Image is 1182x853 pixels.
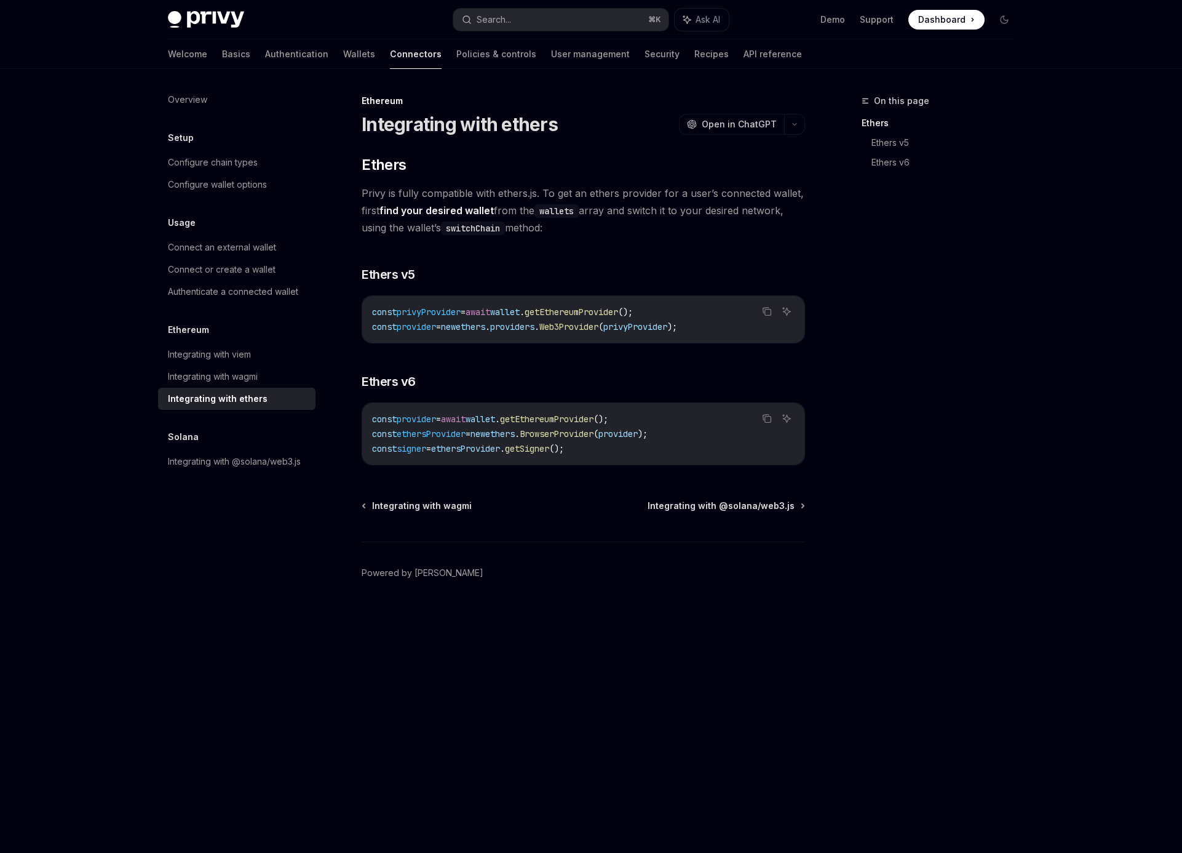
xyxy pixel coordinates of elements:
a: Basics [222,39,250,69]
span: new [441,321,456,332]
div: Integrating with wagmi [168,369,258,384]
span: (); [593,414,608,425]
span: getEthereumProvider [500,414,593,425]
div: Overview [168,92,207,107]
div: Connect or create a wallet [168,262,276,277]
span: signer [397,443,426,454]
div: Configure chain types [168,155,258,170]
span: ⌘ K [648,15,661,25]
a: User management [551,39,630,69]
span: (); [618,306,633,318]
a: Wallets [343,39,375,69]
span: getEthereumProvider [525,306,618,318]
button: Open in ChatGPT [679,114,784,135]
span: ( [593,428,598,439]
span: . [520,306,525,318]
span: (); [549,443,564,454]
button: Search...⌘K [453,9,668,31]
span: . [534,321,539,332]
span: Dashboard [918,14,966,26]
span: ( [598,321,603,332]
a: Integrating with wagmi [158,366,315,388]
a: Welcome [168,39,207,69]
a: Connectors [390,39,442,69]
span: wallet [466,414,495,425]
span: await [466,306,490,318]
code: switchChain [441,222,505,235]
a: Powered by [PERSON_NAME] [362,567,483,579]
button: Toggle dark mode [994,10,1014,30]
h5: Ethereum [168,322,209,337]
span: . [485,321,490,332]
span: providers [490,321,534,332]
span: provider [598,428,638,439]
span: ethersProvider [397,428,466,439]
a: Integrating with wagmi [363,500,472,512]
span: BrowserProvider [520,428,593,439]
a: Connect or create a wallet [158,258,315,281]
a: Security [645,39,680,69]
div: Integrating with viem [168,347,251,362]
span: provider [397,414,436,425]
span: = [436,321,441,332]
span: privyProvider [397,306,461,318]
a: Dashboard [908,10,985,30]
img: dark logo [168,11,244,28]
a: Support [860,14,894,26]
span: = [436,414,441,425]
span: Ethers v6 [362,373,416,390]
a: Authentication [265,39,328,69]
span: Integrating with @solana/web3.js [648,500,795,512]
span: Privy is fully compatible with ethers.js. To get an ethers provider for a user’s connected wallet... [362,185,805,236]
span: getSigner [505,443,549,454]
a: Integrating with viem [158,343,315,366]
a: Demo [820,14,845,26]
h5: Solana [168,430,199,444]
a: Policies & controls [456,39,536,69]
h5: Setup [168,130,194,145]
button: Ask AI [675,9,729,31]
h5: Usage [168,215,196,230]
span: const [372,428,397,439]
div: Ethereum [362,95,805,107]
span: ethersProvider [431,443,500,454]
span: wallet [490,306,520,318]
span: const [372,321,397,332]
button: Copy the contents from the code block [759,303,775,319]
span: = [461,306,466,318]
div: Search... [477,12,511,27]
a: Integrating with @solana/web3.js [158,451,315,473]
a: API reference [744,39,802,69]
span: . [495,414,500,425]
a: Authenticate a connected wallet [158,281,315,303]
button: Ask AI [779,303,795,319]
h1: Integrating with ethers [362,113,558,135]
span: Ethers v5 [362,266,415,283]
code: wallets [534,204,579,218]
a: Configure wallet options [158,174,315,196]
span: Web3Provider [539,321,598,332]
span: provider [397,321,436,332]
span: ); [667,321,677,332]
a: Ethers [862,113,1024,133]
a: find your desired wallet [379,204,494,217]
span: . [515,428,520,439]
span: ethers [485,428,515,439]
button: Copy the contents from the code block [759,410,775,426]
span: await [441,414,466,425]
span: Ask AI [696,14,720,26]
div: Authenticate a connected wallet [168,284,298,299]
span: = [426,443,431,454]
span: new [470,428,485,439]
div: Connect an external wallet [168,240,276,255]
a: Recipes [694,39,729,69]
a: Ethers v6 [871,153,1024,172]
span: Integrating with wagmi [372,500,472,512]
span: Open in ChatGPT [702,118,777,130]
a: Configure chain types [158,151,315,174]
div: Configure wallet options [168,177,267,192]
span: On this page [874,94,929,108]
span: . [500,443,505,454]
a: Integrating with ethers [158,388,315,410]
a: Integrating with @solana/web3.js [648,500,804,512]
